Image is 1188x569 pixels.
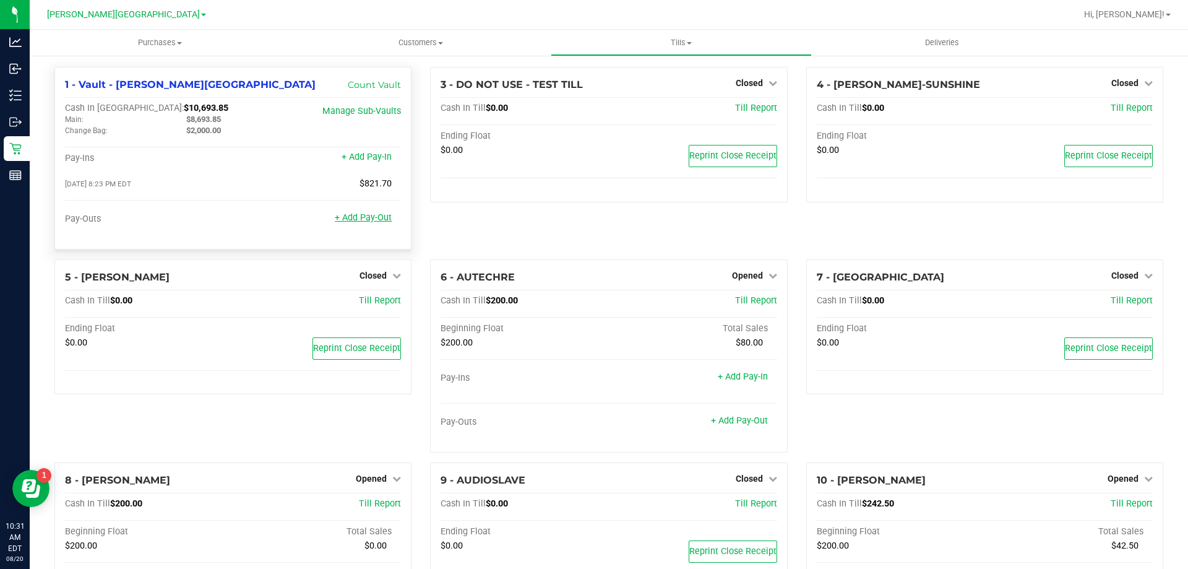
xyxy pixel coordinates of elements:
a: Till Report [735,103,777,113]
a: Till Report [735,498,777,509]
span: $0.00 [441,541,463,551]
iframe: Resource center [12,470,49,507]
a: + Add Pay-In [718,371,768,382]
span: $10,693.85 [184,103,228,113]
p: 10:31 AM EDT [6,521,24,554]
span: $80.00 [736,337,763,348]
span: [PERSON_NAME][GEOGRAPHIC_DATA] [47,9,200,20]
a: Tills [551,30,811,56]
span: $0.00 [441,145,463,155]
a: Manage Sub-Vaults [322,106,401,116]
span: Opened [1108,474,1138,484]
span: Change Bag: [65,126,108,135]
span: $200.00 [817,541,849,551]
a: + Add Pay-Out [711,415,768,426]
span: $0.00 [110,295,132,306]
span: Closed [359,271,387,280]
span: Tills [551,37,811,48]
span: 1 - Vault - [PERSON_NAME][GEOGRAPHIC_DATA] [65,79,316,90]
span: Customers [291,37,550,48]
div: Ending Float [817,131,985,142]
button: Reprint Close Receipt [689,541,777,563]
span: 10 - [PERSON_NAME] [817,474,926,486]
div: Ending Float [441,131,609,142]
button: Reprint Close Receipt [1064,337,1153,360]
span: Cash In Till [817,295,862,306]
span: Cash In Till [441,103,486,113]
span: 4 - [PERSON_NAME]-SUNSHINE [817,79,980,90]
span: 8 - [PERSON_NAME] [65,474,170,486]
span: Reprint Close Receipt [1065,343,1152,354]
a: Till Report [1111,295,1153,306]
a: + Add Pay-In [342,152,392,162]
inline-svg: Retail [9,142,22,155]
inline-svg: Reports [9,169,22,181]
a: Till Report [359,295,401,306]
span: $8,693.85 [186,115,221,124]
span: 6 - AUTECHRE [441,271,515,283]
span: $42.50 [1111,541,1138,551]
a: Deliveries [812,30,1072,56]
span: Hi, [PERSON_NAME]! [1084,9,1164,19]
span: Opened [732,271,763,280]
span: $200.00 [441,337,473,348]
span: 5 - [PERSON_NAME] [65,271,170,283]
span: $0.00 [364,541,387,551]
a: Customers [290,30,551,56]
span: Cash In Till [441,295,486,306]
span: Main: [65,115,84,124]
div: Ending Float [65,323,233,334]
a: Till Report [735,295,777,306]
div: Beginning Float [65,526,233,537]
inline-svg: Inbound [9,63,22,75]
button: Reprint Close Receipt [1064,145,1153,167]
span: Reprint Close Receipt [689,546,777,557]
span: [DATE] 8:23 PM EDT [65,180,131,188]
span: Cash In Till [65,498,110,509]
a: + Add Pay-Out [335,212,392,223]
span: Deliveries [908,37,976,48]
button: Reprint Close Receipt [689,145,777,167]
a: Count Vault [348,79,401,90]
span: $0.00 [862,103,884,113]
a: Purchases [30,30,290,56]
a: Till Report [1111,103,1153,113]
span: Cash In Till [65,295,110,306]
div: Pay-Ins [65,153,233,164]
div: Pay-Ins [441,373,609,384]
div: Pay-Outs [65,214,233,225]
span: $0.00 [862,295,884,306]
a: Till Report [1111,498,1153,509]
div: Beginning Float [441,323,609,334]
inline-svg: Outbound [9,116,22,128]
inline-svg: Inventory [9,89,22,102]
span: Cash In Till [441,498,486,509]
span: $0.00 [486,498,508,509]
span: Closed [736,474,763,484]
a: Till Report [359,498,401,509]
span: Purchases [30,37,290,48]
span: 7 - [GEOGRAPHIC_DATA] [817,271,944,283]
span: $200.00 [65,541,97,551]
span: Reprint Close Receipt [313,343,400,354]
div: Total Sales [233,526,402,537]
span: Cash In Till [817,498,862,509]
div: Total Sales [609,323,777,334]
inline-svg: Analytics [9,36,22,48]
div: Ending Float [817,323,985,334]
span: 9 - AUDIOSLAVE [441,474,525,486]
div: Pay-Outs [441,417,609,428]
span: Closed [736,78,763,88]
span: Closed [1111,271,1138,280]
p: 08/20 [6,554,24,563]
span: $200.00 [486,295,518,306]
